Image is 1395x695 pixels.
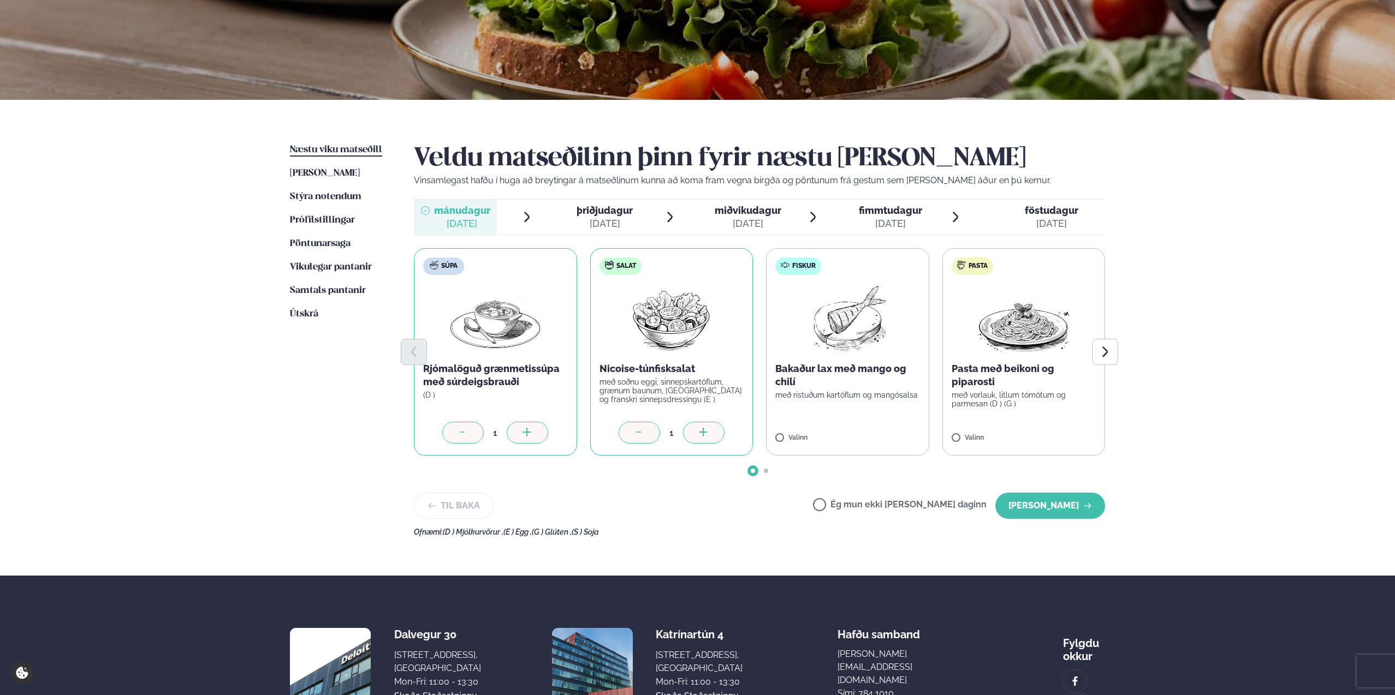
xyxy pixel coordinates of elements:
[443,528,503,536] span: (D ) Mjólkurvörur ,
[290,286,366,295] span: Samtals pantanir
[775,391,920,399] p: með ristuðum kartöflum og mangósalsa
[430,261,438,269] img: soup.svg
[1069,675,1081,688] img: image alt
[1092,339,1118,365] button: Next slide
[952,362,1096,388] p: Pasta með beikoni og piparosti
[995,493,1105,519] button: [PERSON_NAME]
[656,628,743,641] div: Katrínartún 4
[715,217,781,230] div: [DATE]
[290,215,355,225] span: Prófílstillingar
[599,378,744,404] p: með soðnu eggi, sinnepskartöflum, grænum baunum, [GEOGRAPHIC_DATA] og franskri sinnepsdressingu (E )
[290,167,360,180] a: [PERSON_NAME]
[423,391,568,399] p: (D )
[434,205,490,216] span: mánudagur
[656,675,743,688] div: Mon-Fri: 11:00 - 13:30
[394,649,481,675] div: [STREET_ADDRESS], [GEOGRAPHIC_DATA]
[503,528,532,536] span: (E ) Egg ,
[660,427,683,439] div: 1
[290,261,372,274] a: Vikulegar pantanir
[572,528,599,536] span: (S ) Soja
[838,619,920,641] span: Hafðu samband
[952,391,1096,408] p: með vorlauk, litlum tómötum og parmesan (D ) (G )
[605,261,614,269] img: salad.svg
[764,469,768,473] span: Go to slide 2
[1064,670,1087,693] a: image alt
[290,169,360,178] span: [PERSON_NAME]
[715,205,781,216] span: miðvikudagur
[775,362,920,388] p: Bakaður lax með mango og chilí
[838,648,969,687] a: [PERSON_NAME][EMAIL_ADDRESS][DOMAIN_NAME]
[11,662,33,684] a: Cookie settings
[623,284,720,354] img: Salad.png
[577,217,633,230] div: [DATE]
[1025,205,1078,216] span: föstudagur
[859,205,922,216] span: fimmtudagur
[656,649,743,675] div: [STREET_ADDRESS], [GEOGRAPHIC_DATA]
[532,528,572,536] span: (G ) Glúten ,
[441,262,458,271] span: Súpa
[1025,217,1078,230] div: [DATE]
[414,528,1105,536] div: Ofnæmi:
[859,217,922,230] div: [DATE]
[414,143,1105,174] h2: Veldu matseðilinn þinn fyrir næstu [PERSON_NAME]
[290,192,361,201] span: Stýra notendum
[290,214,355,227] a: Prófílstillingar
[290,262,372,272] span: Vikulegar pantanir
[290,237,351,250] a: Pöntunarsaga
[957,261,966,269] img: pasta.svg
[414,174,1105,187] p: Vinsamlegast hafðu í huga að breytingar á matseðlinum kunna að koma fram vegna birgða og pöntunum...
[751,469,755,473] span: Go to slide 1
[792,262,816,271] span: Fiskur
[1063,628,1105,663] div: Fylgdu okkur
[394,628,481,641] div: Dalvegur 30
[423,362,568,388] p: Rjómalöguð grænmetissúpa með súrdeigsbrauði
[290,284,366,297] a: Samtals pantanir
[969,262,988,271] span: Pasta
[290,143,382,157] a: Næstu viku matseðill
[394,675,481,688] div: Mon-Fri: 11:00 - 13:30
[290,145,382,154] span: Næstu viku matseðill
[414,493,494,519] button: Til baka
[616,262,636,271] span: Salat
[484,427,507,439] div: 1
[434,217,490,230] div: [DATE]
[290,190,361,203] a: Stýra notendum
[447,284,543,354] img: Soup.png
[781,261,789,269] img: fish.svg
[599,362,744,375] p: Nicoise-túnfisksalat
[799,284,896,354] img: Fish.png
[577,205,633,216] span: þriðjudagur
[401,339,427,365] button: Previous slide
[290,239,351,248] span: Pöntunarsaga
[976,284,1072,354] img: Spagetti.png
[290,309,318,319] span: Útskrá
[290,308,318,321] a: Útskrá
